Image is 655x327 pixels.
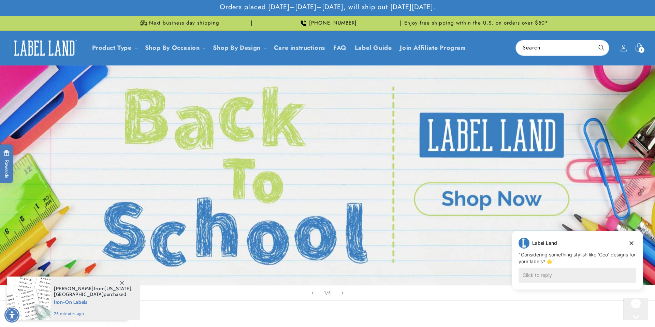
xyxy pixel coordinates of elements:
[92,43,132,52] a: Product Type
[324,289,326,296] span: 1
[141,40,209,56] summary: Shop By Occasion
[328,289,331,296] span: 5
[305,285,320,300] button: Previous slide
[54,297,133,306] span: Iron-On Labels
[149,20,219,27] span: Next business day shipping
[400,44,466,52] span: Join Affiliate Program
[274,44,325,52] span: Care instructions
[54,311,133,317] span: 26 minutes ago
[209,40,270,56] summary: Shop By Design
[106,16,252,30] div: Announcement
[54,285,94,292] span: [PERSON_NAME]
[213,43,260,52] a: Shop By Design
[355,44,392,52] span: Label Guide
[270,40,329,56] a: Care instructions
[641,47,642,53] span: 1
[335,285,350,300] button: Next slide
[54,286,133,297] span: from , purchased
[351,40,396,56] a: Label Guide
[145,44,200,52] span: Shop By Occasion
[309,20,357,27] span: [PHONE_NUMBER]
[333,44,347,52] span: FAQ
[396,40,470,56] a: Join Affiliate Program
[8,35,81,61] a: Label Land
[594,40,609,55] button: Search
[329,40,351,56] a: FAQ
[54,291,104,297] span: [GEOGRAPHIC_DATA]
[3,150,10,178] span: Rewards
[403,16,549,30] div: Announcement
[624,298,648,320] iframe: Gorgias live chat messenger
[326,289,329,296] span: /
[10,38,78,59] img: Label Land
[4,308,19,323] div: Accessibility Menu
[104,285,131,292] span: [US_STATE]
[220,3,436,12] span: Orders placed [DATE]–[DATE]–[DATE], will ship out [DATE][DATE].
[254,16,401,30] div: Announcement
[88,40,141,56] summary: Product Type
[404,20,548,27] span: Enjoy free shipping within the U.S. on orders over $50*
[507,230,648,300] iframe: Gorgias live chat campaigns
